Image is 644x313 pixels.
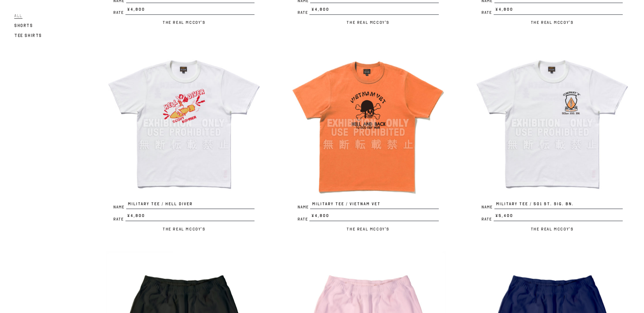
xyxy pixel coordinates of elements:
[290,224,445,233] p: The Real McCoy's
[494,212,623,221] span: ¥5,400
[474,18,630,27] p: The Real McCoy's
[106,224,262,233] p: The Real McCoy's
[474,45,630,200] img: MILITARY TEE / 501 st. SIG. BN.
[106,45,262,200] img: MILITARY TEE / HELL DIVER
[481,205,494,209] span: Name
[297,11,309,15] span: Rate
[297,217,309,221] span: Rate
[106,18,262,27] p: The Real McCoy's
[106,45,262,233] a: MILITARY TEE / HELL DIVER NameMILITARY TEE / HELL DIVER Rate¥4,800 The Real McCoy's
[494,201,623,209] span: MILITARY TEE / 501 st. SIG. BN.
[494,6,623,15] span: ¥4,800
[14,31,42,40] a: Tee Shirts
[481,11,494,15] span: Rate
[126,201,254,209] span: MILITARY TEE / HELL DIVER
[297,205,310,209] span: Name
[290,18,445,27] p: The Real McCoy's
[125,212,254,221] span: ¥4,800
[14,13,22,18] span: All
[14,23,33,28] span: Shorts
[14,21,33,30] a: Shorts
[290,45,445,200] img: MILITARY TEE / VIETNAM VET
[113,205,126,209] span: Name
[113,217,125,221] span: Rate
[309,6,438,15] span: ¥4,800
[481,217,494,221] span: Rate
[310,201,438,209] span: MILITARY TEE / VIETNAM VET
[290,45,445,233] a: MILITARY TEE / VIETNAM VET NameMILITARY TEE / VIETNAM VET Rate¥4,800 The Real McCoy's
[14,11,22,20] a: All
[474,45,630,233] a: MILITARY TEE / 501 st. SIG. BN. NameMILITARY TEE / 501 st. SIG. BN. Rate¥5,400 The Real McCoy's
[309,212,438,221] span: ¥4,800
[125,6,254,15] span: ¥4,800
[14,33,42,38] span: Tee Shirts
[474,224,630,233] p: The Real McCoy's
[113,11,125,15] span: Rate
